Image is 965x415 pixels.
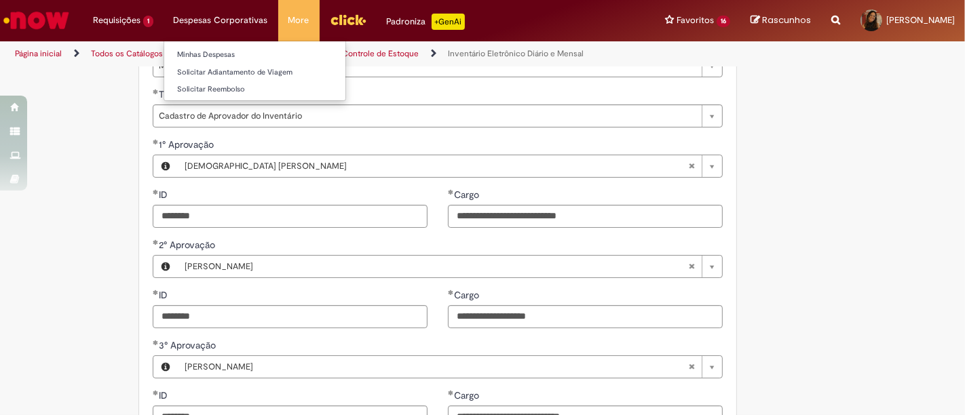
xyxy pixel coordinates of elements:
span: Obrigatório Preenchido [448,390,454,395]
a: Rascunhos [751,14,811,27]
a: [PERSON_NAME]Limpar campo 2° Aprovação [178,256,722,277]
span: Obrigatório Preenchido [153,290,159,295]
span: Rascunhos [762,14,811,26]
span: Obrigatório Preenchido [448,290,454,295]
span: ID [159,189,170,201]
span: Cargo [454,289,482,301]
span: Obrigatório Preenchido [448,189,454,195]
span: ID [159,289,170,301]
p: +GenAi [432,14,465,30]
span: Cargo [454,389,482,401]
img: click_logo_yellow_360x200.png [330,9,366,30]
span: Obrigatório Preenchido [153,189,159,195]
span: Obrigatório Preenchido [153,239,159,245]
abbr: Limpar campo 3° Aprovação [681,356,702,378]
a: Minhas Despesas [164,47,345,62]
span: ID [159,389,170,401]
a: Controle de Estoque [342,48,419,59]
span: More [288,14,309,27]
span: [DEMOGRAPHIC_DATA] [PERSON_NAME] [185,155,688,177]
span: Requisições [93,14,140,27]
button: 2° Aprovação, Visualizar este registro Wesley Da Silva Barboza [153,256,178,277]
a: Inventário Eletrônico Diário e Mensal [448,48,584,59]
abbr: Limpar campo 1° Aprovação [681,155,702,177]
span: [PERSON_NAME] [185,256,688,277]
a: Solicitar Adiantamento de Viagem [164,65,345,80]
span: 1° Aprovação [159,138,216,151]
a: Página inicial [15,48,62,59]
span: [PERSON_NAME] [886,14,955,26]
span: Obrigatório Preenchido [153,390,159,395]
button: 3° Aprovação, Visualizar este registro Thais Alves Lima Reis [153,356,178,378]
div: Padroniza [387,14,465,30]
span: Cargo [454,189,482,201]
a: [PERSON_NAME]Limpar campo 3° Aprovação [178,356,722,378]
span: Obrigatório Preenchido [153,89,159,94]
span: 2° Aprovação [159,239,218,251]
input: Cargo [448,205,723,228]
span: Obrigatório Preenchido [153,340,159,345]
span: 3° Aprovação [159,339,219,351]
input: ID [153,305,428,328]
a: [DEMOGRAPHIC_DATA] [PERSON_NAME]Limpar campo 1° Aprovação [178,155,722,177]
span: 1 [143,16,153,27]
ul: Despesas Corporativas [164,41,346,101]
ul: Trilhas de página [10,41,633,66]
span: Despesas Corporativas [174,14,268,27]
span: Cadastro de Aprovador do Inventário [159,105,695,127]
input: Cargo [448,305,723,328]
span: Tipo de solicitação [159,88,241,100]
img: ServiceNow [1,7,71,34]
a: Todos os Catálogos [91,48,163,59]
input: ID [153,205,428,228]
span: Obrigatório Preenchido [153,139,159,144]
span: Favoritos [677,14,714,27]
abbr: Limpar campo 2° Aprovação [681,256,702,277]
a: Solicitar Reembolso [164,82,345,97]
span: [PERSON_NAME] [185,356,688,378]
button: 1° Aprovação, Visualizar este registro Thais Cristina Caldeira Martins [153,155,178,177]
span: 16 [717,16,730,27]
